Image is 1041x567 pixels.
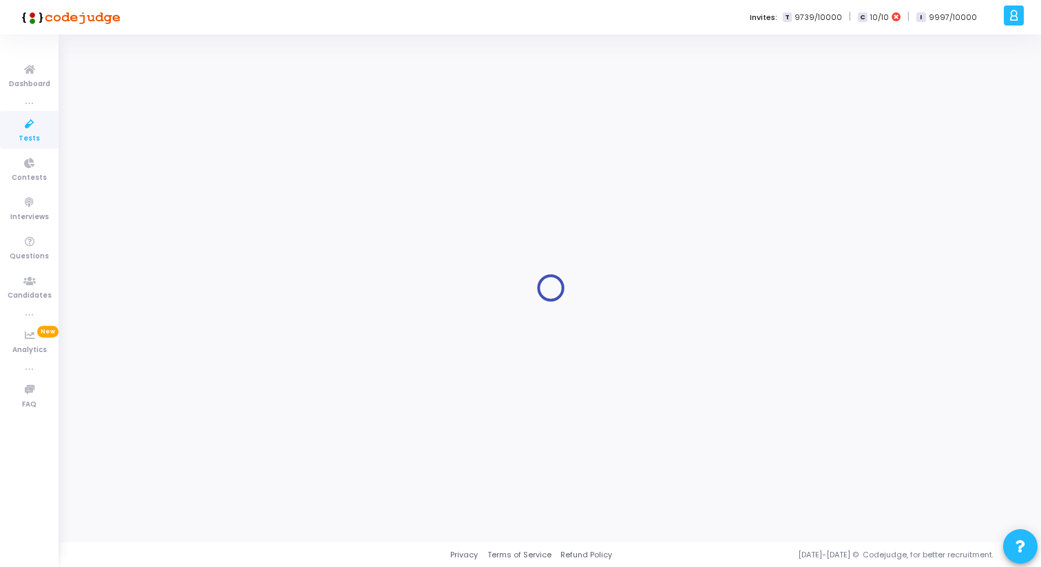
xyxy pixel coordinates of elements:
[612,549,1024,561] div: [DATE]-[DATE] © Codejudge, for better recruitment.
[795,12,842,23] span: 9739/10000
[858,12,867,23] span: C
[22,399,36,411] span: FAQ
[37,326,59,338] span: New
[12,172,47,184] span: Contests
[12,344,47,356] span: Analytics
[907,10,909,24] span: |
[783,12,792,23] span: T
[929,12,977,23] span: 9997/10000
[19,133,40,145] span: Tests
[9,79,50,90] span: Dashboard
[10,251,49,262] span: Questions
[750,12,777,23] label: Invites:
[916,12,925,23] span: I
[8,290,52,302] span: Candidates
[17,3,120,31] img: logo
[870,12,889,23] span: 10/10
[560,549,612,561] a: Refund Policy
[849,10,851,24] span: |
[487,549,551,561] a: Terms of Service
[10,212,49,223] span: Interviews
[450,549,478,561] a: Privacy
